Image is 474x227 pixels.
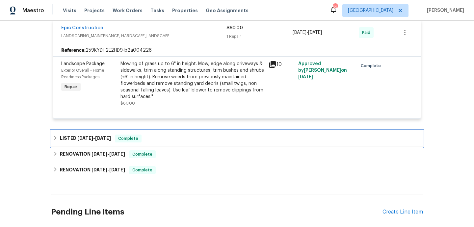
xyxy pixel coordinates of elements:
div: Mowing of grass up to 6" in height. Mow, edge along driveways & sidewalks, trim along standing st... [120,61,265,100]
span: $60.00 [120,101,135,105]
span: Approved by [PERSON_NAME] on [298,62,347,79]
span: [DATE] [92,152,107,156]
div: LISTED [DATE]-[DATE]Complete [51,131,423,146]
span: [DATE] [109,152,125,156]
span: - [92,152,125,156]
span: [DATE] [77,136,93,140]
span: - [77,136,111,140]
span: Exterior Overall - Home Readiness Packages [61,68,104,79]
span: Complete [130,167,155,173]
h6: RENOVATION [60,150,125,158]
span: [DATE] [308,30,322,35]
a: Epic Construction [61,26,103,30]
span: [DATE] [92,167,107,172]
span: Complete [361,63,383,69]
h6: RENOVATION [60,166,125,174]
div: Create Line Item [382,209,423,215]
h6: LISTED [60,135,111,142]
span: - [293,29,322,36]
div: 10 [269,61,294,68]
div: 52 [333,4,337,11]
span: Geo Assignments [206,7,249,14]
span: Complete [130,151,155,158]
span: [DATE] [109,167,125,172]
span: Work Orders [113,7,143,14]
span: Repair [62,84,80,90]
span: [DATE] [293,30,306,35]
div: 1 Repair [226,33,293,40]
b: Reference: [61,47,86,54]
span: Tasks [150,8,164,13]
span: [PERSON_NAME] [424,7,464,14]
span: Maestro [22,7,44,14]
span: Visits [63,7,76,14]
span: $60.00 [226,26,243,30]
span: LANDSCAPING_MAINTENANCE, HARDSCAPE_LANDSCAPE [61,33,226,39]
span: Complete [116,135,141,142]
span: Landscape Package [61,62,105,66]
div: RENOVATION [DATE]-[DATE]Complete [51,162,423,178]
div: 259KYDH2E2HD9-b2a004226 [53,44,421,56]
span: Properties [172,7,198,14]
div: RENOVATION [DATE]-[DATE]Complete [51,146,423,162]
span: [GEOGRAPHIC_DATA] [348,7,393,14]
span: Projects [84,7,105,14]
span: Paid [362,29,373,36]
span: - [92,167,125,172]
span: [DATE] [95,136,111,140]
span: [DATE] [298,75,313,79]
